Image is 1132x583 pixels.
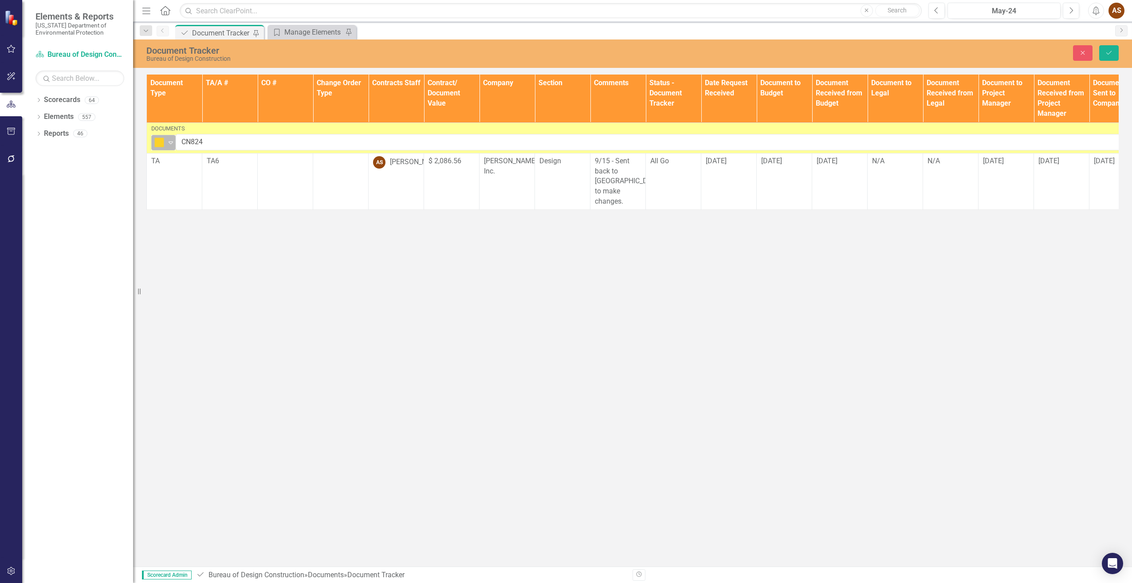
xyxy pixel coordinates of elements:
[208,571,304,579] a: Bureau of Design Construction
[373,156,385,169] div: AS
[270,27,343,38] a: Manage Elements
[73,130,87,138] div: 46
[44,112,74,122] a: Elements
[1102,553,1123,574] div: Open Intercom Messenger
[35,50,124,60] a: Bureau of Design Construction
[85,96,99,104] div: 64
[872,156,918,166] div: N/A
[1094,157,1115,165] span: [DATE]
[761,157,782,165] span: [DATE]
[347,571,405,579] div: Document Tracker
[947,3,1061,19] button: May-24
[44,95,80,105] a: Scorecards
[35,11,124,22] span: Elements & Reports
[35,71,124,86] input: Search Below...
[154,137,165,148] img: On Hold
[650,157,669,165] span: All Go
[875,4,920,17] button: Search
[142,571,192,579] span: Scorecard Admin
[983,157,1004,165] span: [DATE]
[44,129,69,139] a: Reports
[308,571,344,579] a: Documents
[888,7,907,14] span: Search
[284,27,343,38] div: Manage Elements
[192,28,251,39] div: Document Tracker
[196,570,626,580] div: » »
[595,156,641,207] p: 9/15 - Sent back to [GEOGRAPHIC_DATA] to make changes.
[180,3,922,19] input: Search ClearPoint...
[484,156,530,177] p: [PERSON_NAME], Inc.
[1108,3,1124,19] button: AS
[78,113,95,121] div: 557
[207,156,253,166] p: TA6
[706,157,727,165] span: [DATE]
[928,156,974,166] div: N/A
[151,157,160,165] span: TA
[817,157,837,165] span: [DATE]
[35,22,124,36] small: [US_STATE] Department of Environmental Protection
[539,157,561,165] span: Design
[951,6,1057,16] div: May-24
[428,157,461,165] span: $ 2,086.56
[390,157,443,167] div: [PERSON_NAME]
[146,55,698,62] div: Bureau of Design Construction
[146,46,698,55] div: Document Tracker
[1038,157,1059,165] span: [DATE]
[4,10,20,26] img: ClearPoint Strategy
